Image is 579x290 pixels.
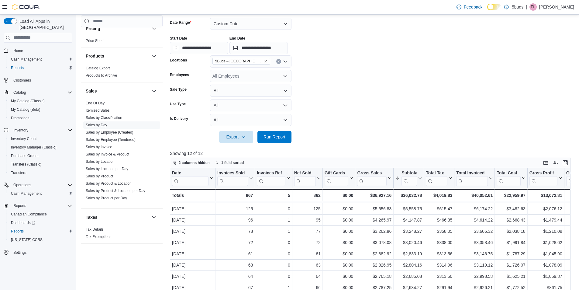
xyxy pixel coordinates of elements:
div: Totals [172,192,213,199]
button: Inventory Manager (Classic) [6,143,75,152]
div: $2,833.19 [395,250,422,257]
div: [DATE] [172,250,213,257]
span: Inventory Manager (Classic) [9,144,72,151]
a: Feedback [454,1,485,13]
span: Promotions [9,114,72,122]
div: Invoices Sold [217,170,248,176]
button: All [210,85,291,97]
div: Sales [81,100,163,208]
div: 0 [257,273,290,280]
div: $2,826.95 [357,261,391,269]
div: $6,174.22 [456,205,493,212]
label: End Date [229,36,245,41]
div: $1,045.90 [529,250,562,257]
button: Gross Profit [529,170,562,186]
span: Transfers [9,169,72,176]
div: $3,606.32 [456,228,493,235]
button: Cash Management [6,189,75,198]
a: Tax Exemptions [86,235,112,239]
h3: Sales [86,88,97,94]
div: $4,265.97 [357,216,391,224]
label: Use Type [170,102,186,107]
span: Reports [11,65,24,70]
span: Reports [11,202,72,209]
button: Inventory [1,126,75,135]
button: Total Invoiced [456,170,493,186]
button: Gift Cards [324,170,353,186]
button: Invoices Sold [217,170,253,186]
span: 1 field sorted [221,160,244,165]
label: Employees [170,72,189,77]
a: My Catalog (Beta) [9,106,43,113]
span: Inventory [13,128,28,133]
span: Sales by Product per Day [86,196,127,201]
a: Sales by Location [86,159,115,164]
div: Date [172,170,209,186]
a: Sales by Day [86,123,107,127]
div: Net Sold [294,170,315,186]
div: $358.05 [426,228,452,235]
div: Gross Profit [529,170,557,186]
div: 125 [217,205,253,212]
div: $0.00 [325,261,353,269]
span: Sales by Employee (Created) [86,130,133,135]
label: Date Range [170,20,191,25]
div: $0.00 [325,228,353,235]
span: Reports [13,203,26,208]
span: Transfers (Classic) [11,162,41,167]
span: Reports [9,228,72,235]
span: Tax Details [86,227,104,232]
div: $4,019.83 [426,192,452,199]
div: Taxes [81,226,163,243]
span: Inventory Count [9,135,72,142]
button: Taxes [150,214,158,221]
div: $4,614.22 [456,216,493,224]
div: 96 [217,216,253,224]
div: [DATE] [172,239,213,246]
div: 72 [217,239,253,246]
div: 5 [257,192,290,199]
h3: Products [86,53,104,59]
h3: Taxes [86,214,98,220]
button: Export [219,131,253,143]
button: Pricing [150,25,158,32]
button: Subtotal [395,170,422,186]
button: Settings [1,248,75,257]
button: Clear input [276,59,281,64]
a: Catalog Export [86,66,110,70]
button: Display options [552,159,559,166]
button: Transfers (Classic) [6,160,75,169]
div: Pricing [81,37,163,47]
div: $3,020.46 [395,239,422,246]
button: Inventory [11,127,31,134]
div: $1,028.62 [529,239,562,246]
a: [US_STATE] CCRS [9,236,45,243]
button: Reports [6,227,75,236]
button: Taxes [86,214,149,220]
a: Dashboards [6,218,75,227]
a: Sales by Product & Location per Day [86,189,145,193]
a: Transfers [9,169,29,176]
button: All [210,99,291,111]
button: 2 columns hidden [170,159,212,166]
div: $2,882.92 [357,250,391,257]
button: Open list of options [283,59,288,64]
div: $314.96 [426,261,452,269]
div: 0 [257,261,290,269]
label: Start Date [170,36,187,41]
button: Reports [11,202,29,209]
span: Reports [11,229,24,234]
span: Sales by Location per Day [86,166,128,171]
button: Promotions [6,114,75,122]
span: Inventory [11,127,72,134]
button: Operations [11,181,34,189]
nav: Complex example [4,44,72,273]
div: 867 [217,192,253,199]
div: Gross Profit [529,170,557,176]
button: Invoices Ref [257,170,290,186]
span: Feedback [464,4,482,10]
a: Sales by Classification [86,116,122,120]
div: $2,668.43 [497,216,525,224]
p: 5buds [512,3,523,11]
button: All [210,114,291,126]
